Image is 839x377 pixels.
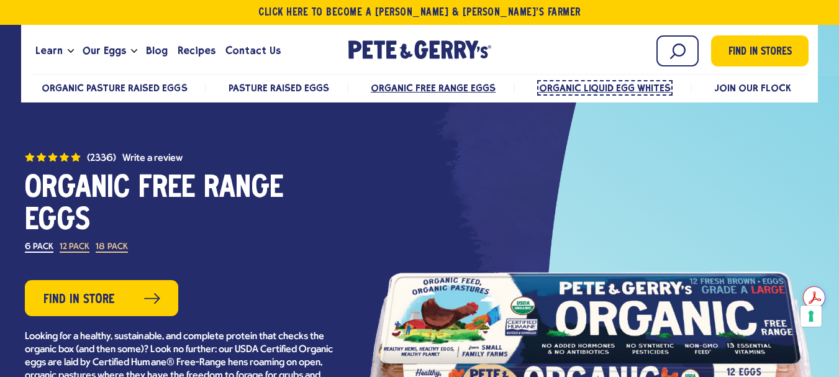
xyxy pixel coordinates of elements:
span: Find in Stores [728,44,792,61]
span: Learn [35,43,63,58]
span: Recipes [178,43,215,58]
button: Open the dropdown menu for Our Eggs [131,49,137,53]
span: Blog [146,43,168,58]
span: Contact Us [225,43,281,58]
button: Your consent preferences for tracking technologies [800,306,822,327]
a: Learn [30,34,68,68]
label: 6 Pack [25,243,53,253]
a: Contact Us [220,34,286,68]
a: Organic Liquid Egg Whites [537,80,673,96]
span: (2336) [87,153,116,163]
button: Write a Review (opens pop-up) [122,153,183,163]
a: Blog [141,34,173,68]
label: 12 Pack [60,243,89,253]
a: Recipes [173,34,220,68]
h1: Organic Free Range Eggs [25,173,335,237]
a: Organic Free Range Eggs [371,82,496,94]
a: Join Our Flock [714,82,791,94]
a: Our Eggs [78,34,131,68]
a: Organic Pasture Raised Eggs [42,82,188,94]
a: Find in Store [25,280,178,316]
a: (2336) 4.7 out of 5 stars. Read reviews for average rating value is 4.7 of 5. Read 2336 Reviews S... [25,150,335,163]
nav: desktop product menu [30,74,809,101]
a: Find in Stores [711,35,809,66]
span: Our Eggs [83,43,126,58]
span: Find in Store [43,290,115,309]
label: 18 Pack [96,243,127,253]
span: Organic Liquid Egg Whites [539,82,671,94]
button: Open the dropdown menu for Learn [68,49,74,53]
a: Pasture Raised Eggs [229,82,329,94]
input: Search [656,35,699,66]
